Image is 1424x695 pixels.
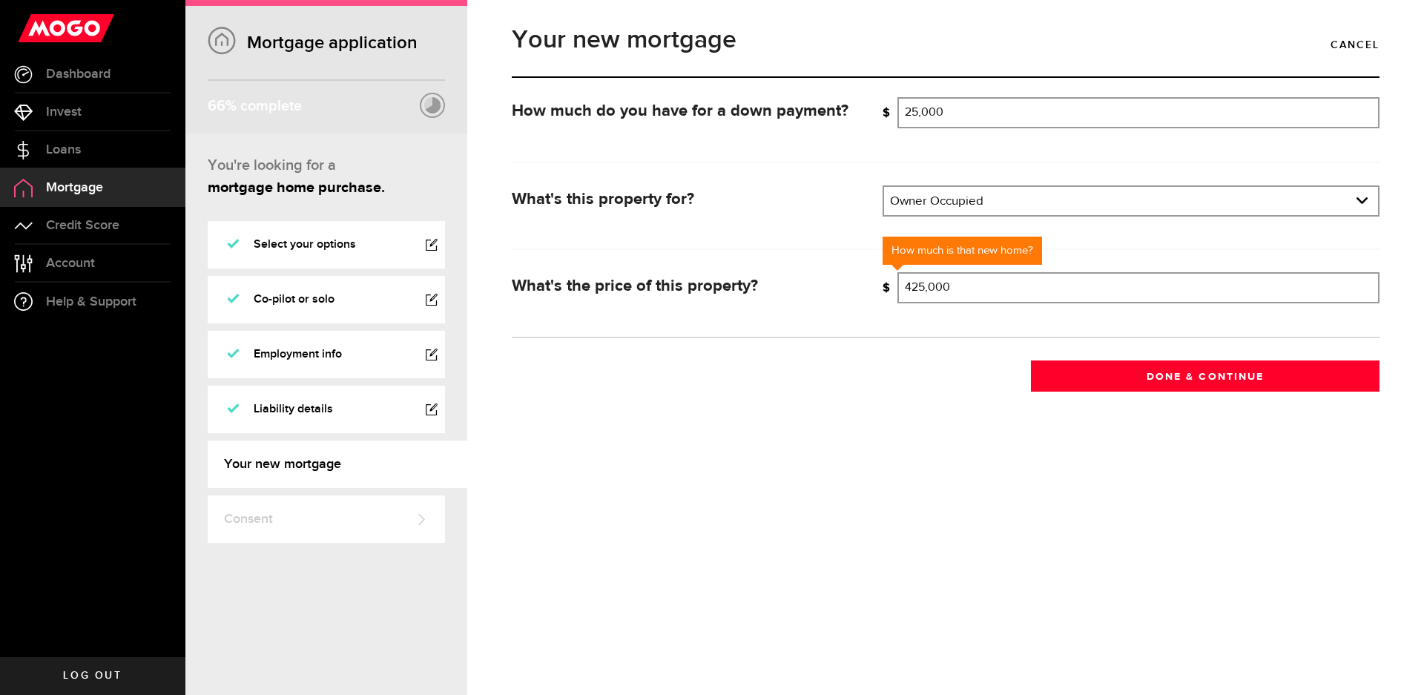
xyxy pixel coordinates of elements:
a: Liability details [208,386,445,433]
span: Loans [46,143,81,157]
span: Account [46,257,95,270]
a: Your new mortgage [208,441,467,488]
div: How much is that new home? [883,237,1042,265]
h3: How much do you have for a down payment? [512,99,860,123]
button: Done & Continue [1031,360,1379,392]
span: Mortgage [46,181,103,194]
button: Open LiveChat chat widget [12,6,56,50]
h1: Mortgage application [208,32,445,53]
div: % complete [208,93,302,119]
a: Cancel [1331,33,1379,58]
span: mortgage home purchase [208,180,381,195]
a: Co-pilot or solo [208,276,445,323]
span: Help & Support [46,295,136,309]
span: 66 [208,97,225,115]
strong: . [208,180,385,195]
span: Log out [63,671,122,681]
h3: What's the price of this property? [512,274,860,298]
span: Dashboard [46,67,111,81]
h3: What's this property for? [512,188,860,211]
div: You're looking for a [208,154,445,177]
span: Invest [46,105,82,119]
span: Credit Score [46,219,119,232]
a: Consent [208,495,445,543]
a: Employment info [208,331,445,378]
h1: Your new mortgage [512,21,736,59]
a: Select your options [208,221,445,269]
a: expand select [884,187,1378,215]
